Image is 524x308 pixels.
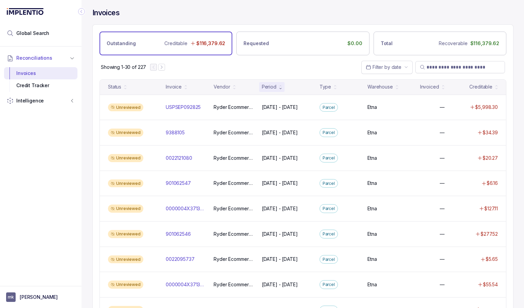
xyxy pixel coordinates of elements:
p: Etna [367,231,377,237]
p: Parcel [323,104,335,111]
p: Etna [367,180,377,187]
div: Unreviewed [108,154,143,162]
span: Reconciliations [16,55,52,61]
p: — [440,129,445,136]
p: Creditable [164,40,187,47]
p: $0.00 [347,40,362,47]
div: Invoice [166,83,182,90]
div: Warehouse [367,83,393,90]
span: Intelligence [16,97,44,104]
span: Filter by date [373,64,401,70]
p: Etna [367,256,377,263]
button: Reconciliations [4,51,77,65]
p: Parcel [323,231,335,237]
p: $6.16 [487,180,498,187]
p: Parcel [323,205,335,212]
p: 0022121080 [166,155,192,161]
p: [DATE] - [DATE] [262,155,298,161]
p: — [440,231,445,237]
span: User initials [6,292,16,302]
button: Date Range Picker [361,61,413,74]
p: $127.11 [484,205,498,212]
div: Unreviewed [108,255,143,264]
p: 0000004X3713355 [166,281,205,288]
div: Remaining page entries [101,64,146,71]
p: — [440,205,445,212]
p: Ryder Ecommerce [214,281,253,288]
p: $55.54 [483,281,498,288]
p: [PERSON_NAME] [20,294,58,301]
p: [DATE] - [DATE] [262,231,298,237]
div: Credit Tracker [10,79,72,92]
p: [DATE] - [DATE] [262,256,298,263]
div: Status [108,83,121,90]
p: [DATE] - [DATE] [262,281,298,288]
p: Ryder Ecommerce [214,180,253,187]
p: Etna [367,155,377,161]
p: Outstanding [107,40,135,47]
p: 901062547 [166,180,191,187]
p: Parcel [323,129,335,136]
p: Parcel [323,180,335,187]
div: Unreviewed [108,179,143,188]
p: [DATE] - [DATE] [262,180,298,187]
p: Ryder Ecommerce [214,129,253,136]
div: Unreviewed [108,205,143,213]
p: $34.39 [483,129,498,136]
p: USPSEP092825 [166,104,201,111]
p: Etna [367,205,377,212]
div: Unreviewed [108,281,143,289]
p: Ryder Ecommerce [214,256,253,263]
p: Ryder Ecommerce [214,205,253,212]
p: 901062546 [166,231,191,237]
div: Collapse Icon [77,7,86,16]
p: $20.27 [483,155,498,161]
p: Etna [367,104,377,111]
div: Creditable [469,83,492,90]
p: $116,379.62 [196,40,225,47]
span: Global Search [16,30,49,37]
p: Etna [367,281,377,288]
div: Period [262,83,276,90]
p: $277.52 [481,231,498,237]
p: — [440,180,445,187]
p: 9388105 [166,129,185,136]
div: Unreviewed [108,129,143,137]
p: Showing 1-30 of 227 [101,64,146,71]
search: Date Range Picker [366,64,401,71]
p: — [440,104,445,111]
p: $5.65 [486,256,498,263]
p: Recoverable [439,40,467,47]
p: $116,379.62 [470,40,499,47]
p: — [440,155,445,161]
p: Requested [243,40,269,47]
p: $5,998.30 [475,104,498,111]
button: Next Page [158,64,165,71]
div: Vendor [214,83,230,90]
p: Etna [367,129,377,136]
div: Unreviewed [108,230,143,238]
div: Type [320,83,331,90]
div: Unreviewed [108,103,143,112]
div: Invoiced [420,83,439,90]
button: User initials[PERSON_NAME] [6,292,75,302]
p: Ryder Ecommerce [214,155,253,161]
p: [DATE] - [DATE] [262,104,298,111]
p: Parcel [323,281,335,288]
p: Parcel [323,155,335,161]
p: Total [381,40,393,47]
p: [DATE] - [DATE] [262,129,298,136]
button: Intelligence [4,93,77,108]
p: Parcel [323,256,335,263]
div: Invoices [10,67,72,79]
p: Ryder Ecommerce [214,231,253,237]
p: [DATE] - [DATE] [262,205,298,212]
p: 0022095737 [166,256,195,263]
div: Reconciliations [4,66,77,93]
p: 0000004X3713395 [166,205,205,212]
h4: Invoices [92,8,120,18]
p: Ryder Ecommerce [214,104,253,111]
p: — [440,281,445,288]
p: — [440,256,445,263]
